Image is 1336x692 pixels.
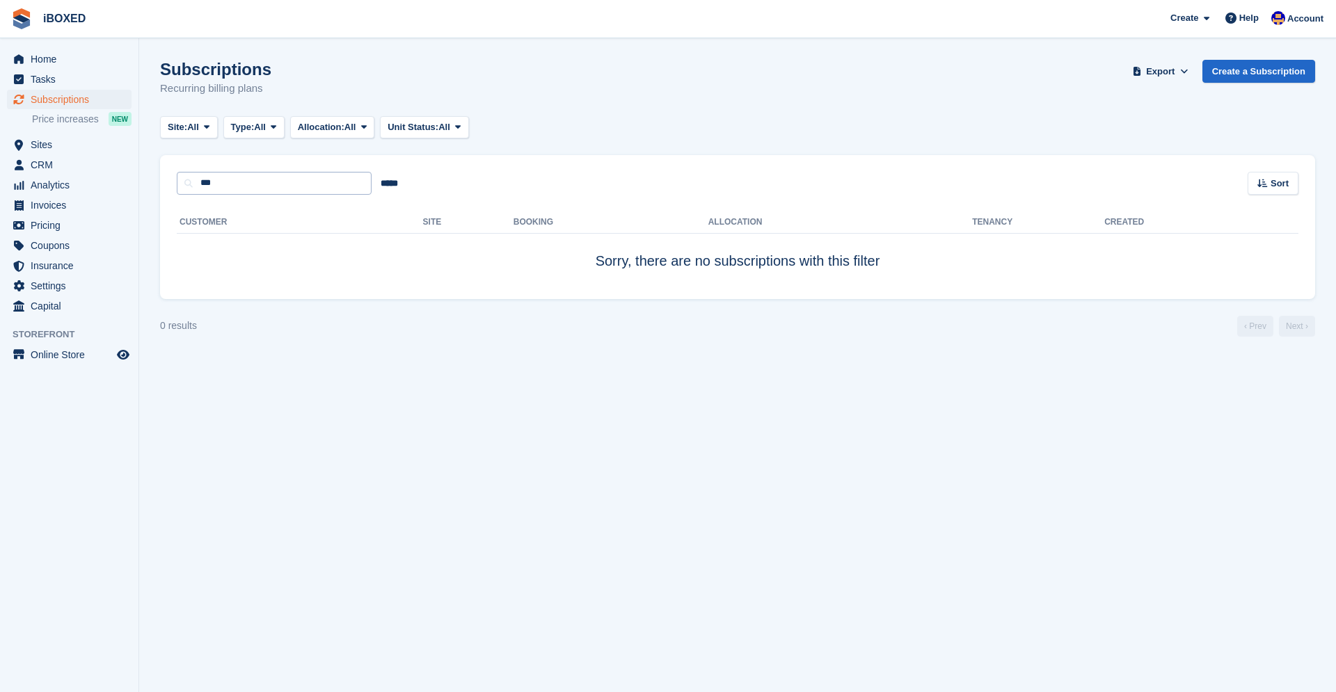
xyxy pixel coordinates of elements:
a: Create a Subscription [1202,60,1315,83]
span: Site: [168,120,187,134]
span: CRM [31,155,114,175]
th: Created [1104,211,1298,234]
span: Pricing [31,216,114,235]
a: menu [7,90,132,109]
span: Type: [231,120,255,134]
th: Booking [514,211,708,234]
span: Settings [31,276,114,296]
span: Unit Status: [388,120,438,134]
th: Allocation [708,211,973,234]
button: Unit Status: All [380,116,468,139]
img: Noor Rashid [1271,11,1285,25]
span: Insurance [31,256,114,275]
a: Next [1279,316,1315,337]
nav: Page [1234,316,1318,337]
span: Tasks [31,70,114,89]
span: Sites [31,135,114,154]
a: menu [7,155,132,175]
a: menu [7,135,132,154]
p: Recurring billing plans [160,81,271,97]
span: All [187,120,199,134]
a: Price increases NEW [32,111,132,127]
span: Home [31,49,114,69]
span: Allocation: [298,120,344,134]
span: Sort [1271,177,1289,191]
span: Capital [31,296,114,316]
a: menu [7,195,132,215]
th: Site [423,211,514,234]
a: menu [7,276,132,296]
button: Allocation: All [290,116,375,139]
th: Customer [177,211,423,234]
h1: Subscriptions [160,60,271,79]
a: menu [7,236,132,255]
a: menu [7,345,132,364]
span: Subscriptions [31,90,114,109]
span: Account [1287,12,1323,26]
a: menu [7,70,132,89]
a: menu [7,256,132,275]
a: menu [7,49,132,69]
span: All [438,120,450,134]
button: Type: All [223,116,285,139]
a: menu [7,175,132,195]
a: iBOXED [38,7,91,30]
button: Export [1130,60,1191,83]
span: All [254,120,266,134]
span: Invoices [31,195,114,215]
div: 0 results [160,319,197,333]
th: Tenancy [972,211,1021,234]
span: Online Store [31,345,114,364]
div: NEW [109,112,132,126]
img: stora-icon-8386f47178a22dfd0bd8f6a31ec36ba5ce8667c1dd55bd0f319d3a0aa187defe.svg [11,8,32,29]
span: Coupons [31,236,114,255]
a: Preview store [115,346,132,363]
span: Export [1146,65,1175,79]
span: Storefront [13,328,138,341]
span: All [344,120,356,134]
span: Help [1239,11,1259,25]
a: menu [7,216,132,235]
a: Previous [1237,316,1273,337]
span: Sorry, there are no subscriptions with this filter [596,253,880,268]
a: menu [7,296,132,316]
span: Analytics [31,175,114,195]
button: Site: All [160,116,218,139]
span: Price increases [32,113,99,126]
span: Create [1170,11,1198,25]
